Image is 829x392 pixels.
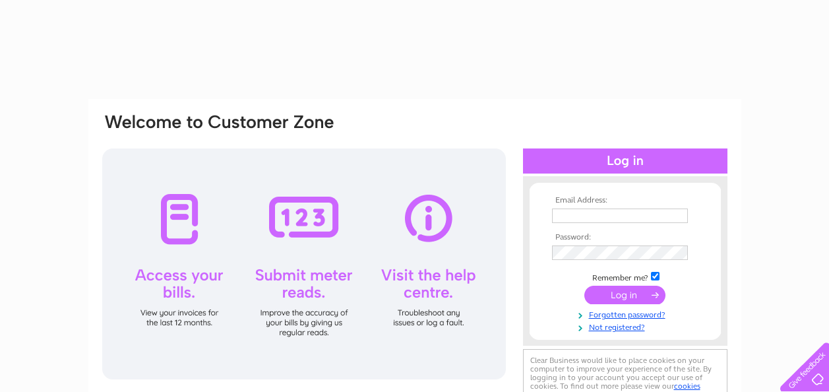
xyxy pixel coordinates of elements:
[549,270,702,283] td: Remember me?
[552,320,702,333] a: Not registered?
[552,308,702,320] a: Forgotten password?
[549,233,702,242] th: Password:
[549,196,702,205] th: Email Address:
[584,286,665,304] input: Submit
